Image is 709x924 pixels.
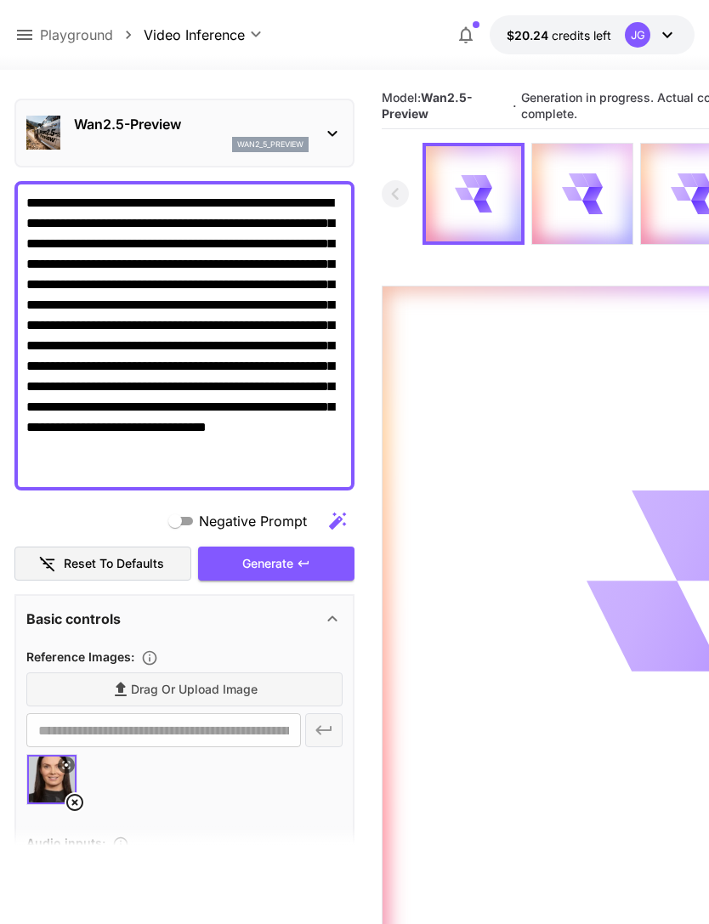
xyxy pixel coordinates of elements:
[144,25,245,45] span: Video Inference
[26,609,121,629] p: Basic controls
[552,28,611,43] span: credits left
[40,25,144,45] nav: breadcrumb
[198,547,354,581] button: Generate
[134,649,165,666] button: Upload a reference image to guide the result. Supported formats: MP4, WEBM and MOV.
[490,15,695,54] button: $20.24012JG
[26,107,343,159] div: Wan2.5-Previewwan2_5_preview
[26,598,343,639] div: Basic controls
[382,90,473,121] span: Model:
[513,96,517,116] p: ·
[237,139,303,150] p: wan2_5_preview
[26,649,134,664] span: Reference Images :
[199,511,307,531] span: Negative Prompt
[14,547,191,581] button: Reset to defaults
[507,26,611,44] div: $20.24012
[74,114,309,134] p: Wan2.5-Preview
[507,28,552,43] span: $20.24
[625,22,650,48] div: JG
[242,553,293,575] span: Generate
[382,90,473,121] b: Wan2.5-Preview
[40,25,113,45] a: Playground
